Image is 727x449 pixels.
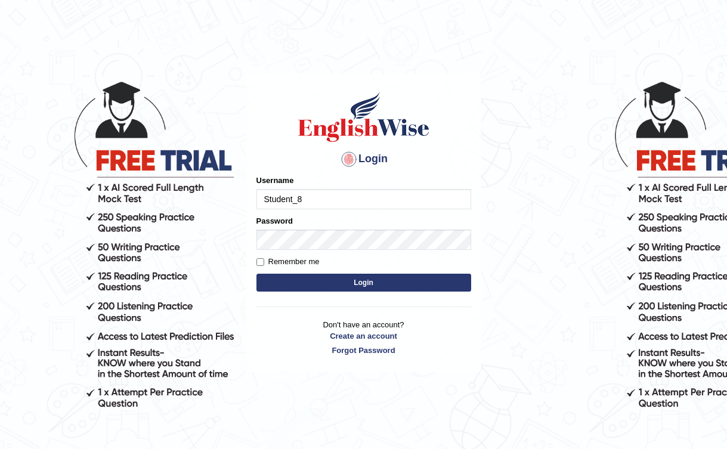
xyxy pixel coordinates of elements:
[256,175,294,186] label: Username
[256,274,471,292] button: Login
[256,345,471,356] a: Forgot Password
[256,330,471,342] a: Create an account
[256,215,293,227] label: Password
[256,319,471,356] p: Don't have an account?
[256,150,471,169] h4: Login
[296,90,432,144] img: Logo of English Wise sign in for intelligent practice with AI
[256,258,264,266] input: Remember me
[256,256,320,268] label: Remember me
